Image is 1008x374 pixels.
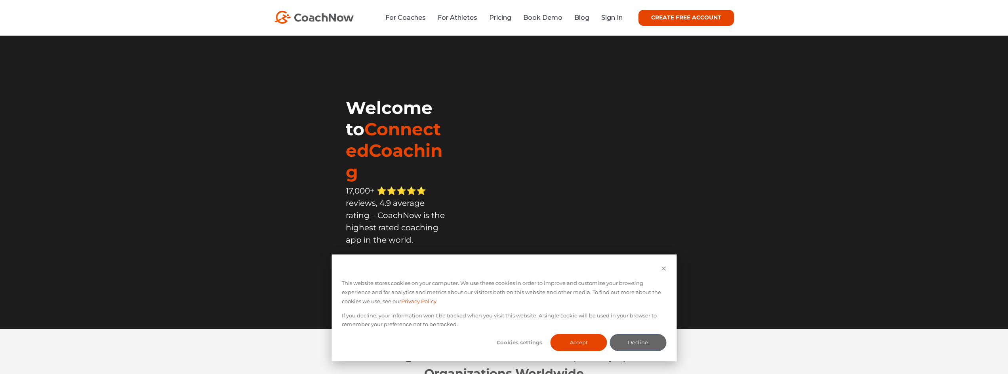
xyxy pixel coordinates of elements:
[332,254,676,361] div: Cookie banner
[346,118,442,182] span: ConnectedCoaching
[346,186,445,245] span: 17,000+ ⭐️⭐️⭐️⭐️⭐️ reviews, 4.9 average rating – CoachNow is the highest rated coaching app in th...
[274,11,354,24] img: CoachNow Logo
[385,14,426,21] a: For Coaches
[489,14,511,21] a: Pricing
[574,14,589,21] a: Blog
[601,14,623,21] a: Sign In
[346,97,447,182] h1: Welcome to
[610,334,666,351] button: Decline
[342,311,666,329] p: If you decline, your information won’t be tracked when you visit this website. A single cookie wi...
[638,10,734,26] a: CREATE FREE ACCOUNT
[401,297,436,306] a: Privacy Policy
[438,14,477,21] a: For Athletes
[523,14,562,21] a: Book Demo
[491,334,548,351] button: Cookies settings
[551,334,607,351] button: Accept
[342,279,666,306] p: This website stores cookies on your computer. We use these cookies in order to improve and custom...
[661,265,666,274] button: Dismiss cookie banner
